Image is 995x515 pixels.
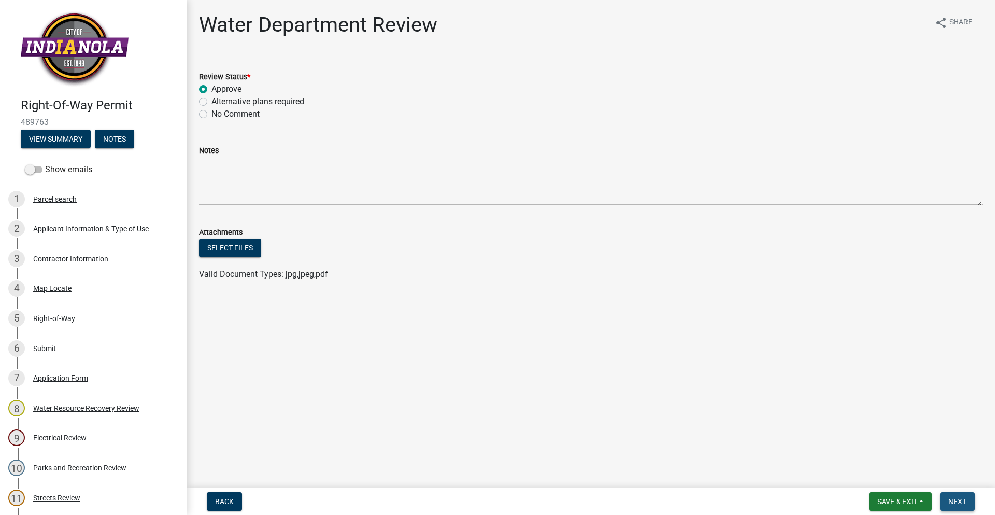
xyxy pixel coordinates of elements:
[869,492,932,511] button: Save & Exit
[33,255,108,262] div: Contractor Information
[8,370,25,386] div: 7
[877,497,917,506] span: Save & Exit
[21,98,178,113] h4: Right-Of-Way Permit
[33,315,75,322] div: Right-of-Way
[8,310,25,327] div: 5
[199,12,437,37] h1: Water Department Review
[33,345,56,352] div: Submit
[199,147,219,155] label: Notes
[33,405,139,412] div: Water Resource Recovery Review
[8,250,25,267] div: 3
[948,497,966,506] span: Next
[215,497,234,506] span: Back
[8,429,25,446] div: 9
[199,239,261,257] button: Select files
[33,434,87,441] div: Electrical Review
[21,117,166,127] span: 489763
[199,229,243,236] label: Attachments
[8,191,25,207] div: 1
[21,11,129,87] img: City of Indianola, Iowa
[8,280,25,297] div: 4
[21,130,91,148] button: View Summary
[927,12,980,33] button: shareShare
[211,83,241,95] label: Approve
[95,130,134,148] button: Notes
[199,269,328,279] span: Valid Document Types: jpg,jpeg,pdf
[949,17,972,29] span: Share
[8,340,25,357] div: 6
[211,108,260,120] label: No Comment
[33,285,72,292] div: Map Locate
[8,460,25,476] div: 10
[8,400,25,416] div: 8
[8,220,25,237] div: 2
[940,492,975,511] button: Next
[33,374,88,382] div: Application Form
[199,74,250,81] label: Review Status
[211,95,304,108] label: Alternative plans required
[207,492,242,511] button: Back
[935,17,947,29] i: share
[33,196,77,203] div: Parcel search
[8,490,25,506] div: 11
[21,135,91,144] wm-modal-confirm: Summary
[33,494,80,502] div: Streets Review
[25,163,92,176] label: Show emails
[33,464,126,471] div: Parks and Recreation Review
[95,135,134,144] wm-modal-confirm: Notes
[33,225,149,232] div: Applicant Information & Type of Use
